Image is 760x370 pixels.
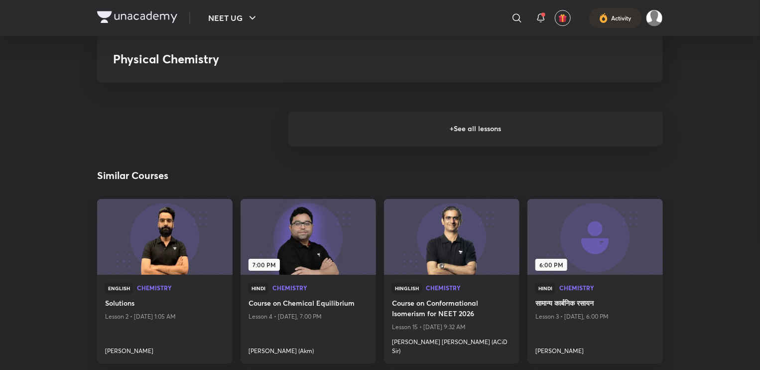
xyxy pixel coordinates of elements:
[137,285,225,292] a: Chemistry
[392,283,422,294] span: Hinglish
[535,259,567,271] span: 6:00 PM
[559,285,655,292] a: Chemistry
[288,111,663,146] h6: + See all lessons
[646,9,663,26] img: Aman raj
[97,168,168,183] h2: Similar Courses
[392,298,511,321] a: Course on Conformational Isomerism for NEET 2026
[105,343,225,356] a: [PERSON_NAME]
[272,285,368,291] span: Chemistry
[105,283,133,294] span: English
[249,310,368,323] p: Lesson 4 • [DATE], 7:00 PM
[272,285,368,292] a: Chemistry
[202,8,264,28] button: NEET UG
[426,285,511,292] a: Chemistry
[527,199,663,275] a: new-thumbnail6:00 PM
[249,283,268,294] span: Hindi
[105,298,225,310] a: Solutions
[96,198,234,275] img: new-thumbnail
[97,11,177,23] img: Company Logo
[137,285,225,291] span: Chemistry
[535,298,655,310] a: सामान्य कार्बनिक रसायन
[535,283,555,294] span: Hindi
[105,310,225,323] p: Lesson 2 • [DATE] 1:05 AM
[392,334,511,356] a: [PERSON_NAME] [PERSON_NAME] (ACiD Sir)
[392,321,511,334] p: Lesson 15 • [DATE] 9:32 AM
[535,343,655,356] a: [PERSON_NAME]
[97,11,177,25] a: Company Logo
[249,259,280,271] span: 7:00 PM
[526,198,664,275] img: new-thumbnail
[599,12,608,24] img: activity
[559,285,655,291] span: Chemistry
[382,198,520,275] img: new-thumbnail
[241,199,376,275] a: new-thumbnail7:00 PM
[97,199,233,275] a: new-thumbnail
[555,10,571,26] button: avatar
[558,13,567,22] img: avatar
[535,310,655,323] p: Lesson 3 • [DATE], 6:00 PM
[249,298,368,310] a: Course on Chemical Equilibrium
[384,199,519,275] a: new-thumbnail
[113,52,503,66] h3: Physical Chemistry
[249,343,368,356] a: [PERSON_NAME] (Akm)
[426,285,511,291] span: Chemistry
[239,198,377,275] img: new-thumbnail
